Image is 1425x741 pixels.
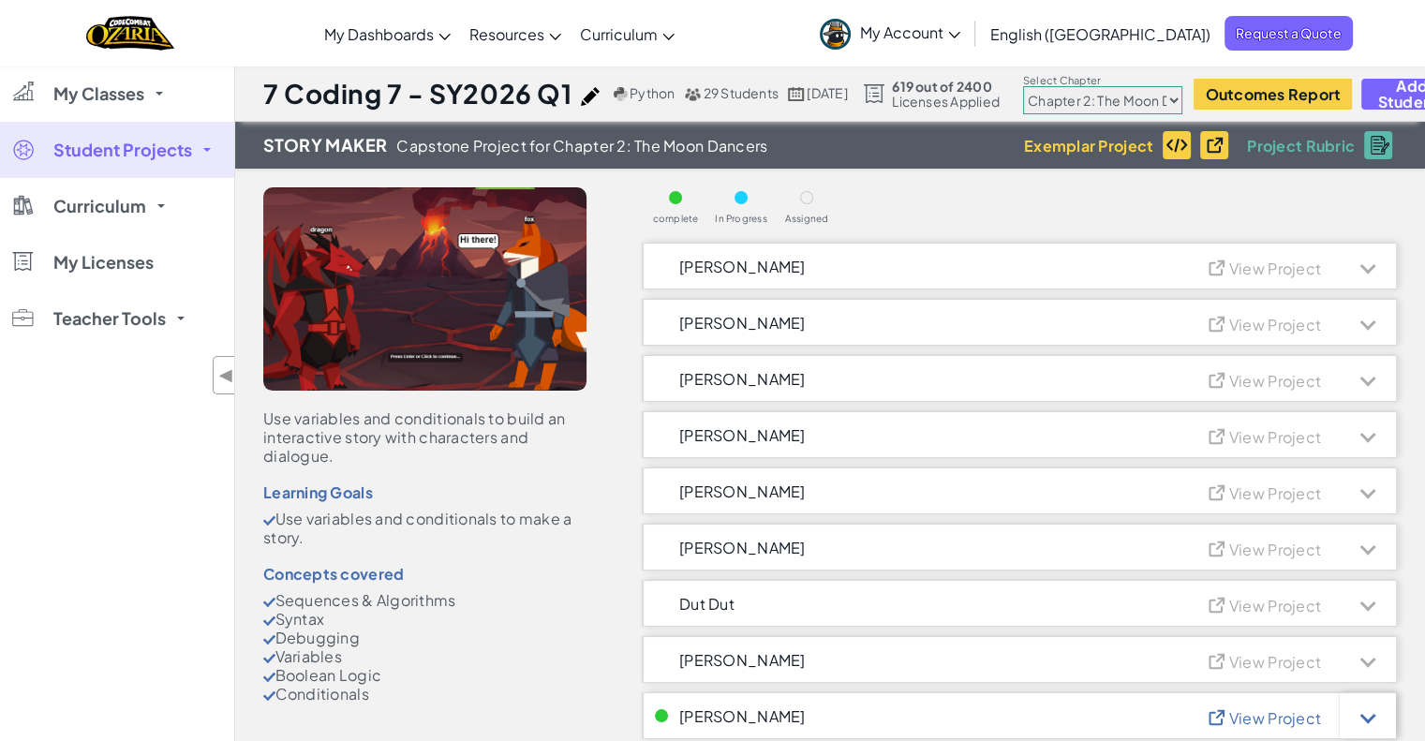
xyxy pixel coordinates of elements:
[263,616,275,626] img: CheckMark.svg
[1206,706,1235,726] img: IconViewProject_Blue.svg
[324,24,434,44] span: My Dashboards
[684,87,701,101] img: MultipleUsers.png
[263,691,275,701] img: CheckMark.svg
[263,566,586,582] div: Concepts covered
[263,598,275,607] img: CheckMark.svg
[263,673,275,682] img: CheckMark.svg
[788,87,805,101] img: calendar.svg
[1206,594,1235,614] img: IconViewProject_Gray.svg
[715,214,767,224] span: In Progress
[1229,708,1321,728] span: View Project
[1206,425,1235,445] img: IconViewProject_Gray.svg
[53,85,144,102] span: My Classes
[263,685,586,704] li: Conditionals
[1229,652,1321,672] span: View Project
[53,310,166,327] span: Teacher Tools
[460,8,571,59] a: Resources
[469,24,544,44] span: Resources
[990,24,1210,44] span: English ([GEOGRAPHIC_DATA])
[704,84,779,101] span: 29 Students
[263,591,586,610] li: Sequences & Algorithms
[53,198,146,215] span: Curriculum
[1371,136,1389,155] img: IconRubric.svg
[86,14,173,52] img: Home
[263,654,275,663] img: CheckMark.svg
[820,19,851,50] img: avatar
[679,708,806,724] span: [PERSON_NAME]
[679,427,806,443] span: [PERSON_NAME]
[1229,540,1321,559] span: View Project
[315,8,460,59] a: My Dashboards
[580,24,658,44] span: Curriculum
[53,254,154,271] span: My Licenses
[1206,313,1235,333] img: IconViewProject_Gray.svg
[679,652,806,668] span: [PERSON_NAME]
[1229,483,1321,503] span: View Project
[1247,138,1355,154] span: Project Rubric
[785,214,829,224] span: Assigned
[630,84,675,101] span: Python
[1194,79,1352,110] button: Outcomes Report
[1204,134,1233,154] img: IconViewProject_Black.svg
[1024,138,1153,154] span: Exemplar Project
[1206,257,1235,276] img: IconViewProject_Gray.svg
[263,666,586,685] li: Boolean Logic
[679,371,806,387] span: [PERSON_NAME]
[807,84,847,101] span: [DATE]
[1206,369,1235,389] img: IconViewProject_Gray.svg
[263,484,586,500] div: Learning Goals
[1229,427,1321,447] span: View Project
[581,87,600,106] img: iconPencil.svg
[263,635,275,645] img: CheckMark.svg
[1229,371,1321,391] span: View Project
[1023,73,1182,88] label: Select Chapter
[679,483,806,499] span: [PERSON_NAME]
[53,141,192,158] span: Student Projects
[679,315,806,331] span: [PERSON_NAME]
[679,259,806,274] span: [PERSON_NAME]
[571,8,684,59] a: Curriculum
[396,138,767,154] span: Capstone Project for Chapter 2: The Moon Dancers
[86,14,173,52] a: Ozaria by CodeCombat logo
[860,22,960,42] span: My Account
[614,87,628,101] img: python.png
[892,79,1000,94] span: 619 out of 2400
[263,647,586,666] li: Variables
[1229,259,1321,278] span: View Project
[263,516,275,526] img: CheckMark.svg
[263,629,586,647] li: Debugging
[1225,16,1353,51] a: Request a Quote
[679,540,806,556] span: [PERSON_NAME]
[263,510,586,547] li: Use variables and conditionals to make a story.
[1165,138,1188,153] img: IconExemplarCode.svg
[263,409,586,466] div: Use variables and conditionals to build an interactive story with characters and dialogue.
[1206,482,1235,501] img: IconViewProject_Gray.svg
[981,8,1220,59] a: English ([GEOGRAPHIC_DATA])
[218,362,234,389] span: ◀
[679,596,735,612] span: Dut Dut
[653,214,699,224] span: complete
[263,131,387,159] span: Story Maker
[810,4,970,63] a: My Account
[263,76,571,111] h1: 7 Coding 7 - SY2026 Q1
[1206,538,1235,557] img: IconViewProject_Gray.svg
[263,610,586,629] li: Syntax
[1206,650,1235,670] img: IconViewProject_Gray.svg
[892,94,1000,109] span: Licenses Applied
[1229,596,1321,615] span: View Project
[1229,315,1321,334] span: View Project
